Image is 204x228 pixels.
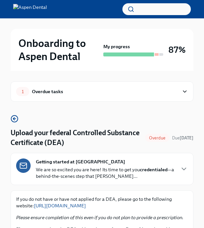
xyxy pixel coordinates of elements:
strong: credentialed [140,167,167,173]
strong: [DATE] [180,135,193,140]
span: Due [172,135,193,140]
p: If you do not have or have not applied for a DEA, please go to the following website: [16,196,188,209]
strong: Getting started at [GEOGRAPHIC_DATA] [36,158,125,165]
div: Overdue tasks [32,88,63,95]
span: August 7th, 2025 10:00 [172,135,193,141]
p: We are so excited you are here! Its time to get you —a behind-the-scenes step that [PERSON_NAME]... [36,166,175,179]
h2: Onboarding to Aspen Dental [18,37,101,63]
h4: Upload your federal Controlled Substance Certificate (DEA) [11,128,142,148]
span: 1 [18,89,28,94]
span: Overdue [145,135,169,140]
em: Please ensure completion of this even if you do not plan to provide a prescription. [16,215,183,220]
img: Aspen Dental [13,4,47,14]
a: [URL][DOMAIN_NAME] [34,203,86,209]
strong: My progress [103,43,130,50]
h3: 87% [168,44,186,56]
